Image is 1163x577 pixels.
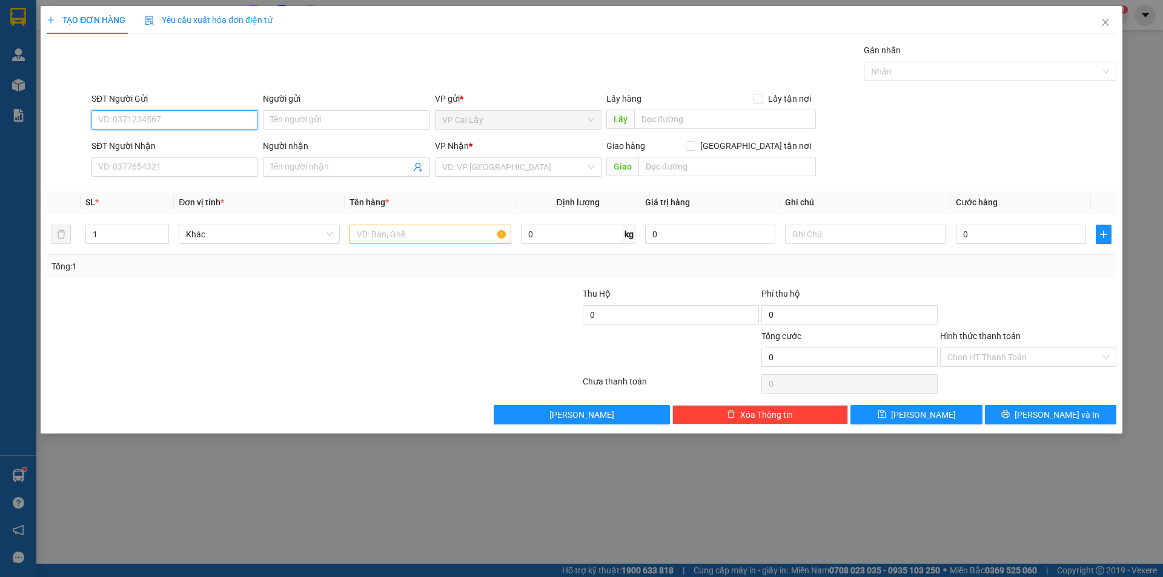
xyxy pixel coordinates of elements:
span: Lấy [606,110,634,129]
th: Ghi chú [780,191,951,214]
button: delete [51,225,71,244]
div: Người gửi [263,92,429,105]
button: save[PERSON_NAME] [850,405,982,424]
span: SL [85,197,95,207]
button: [PERSON_NAME] [494,405,670,424]
span: Tổng cước [761,331,801,341]
span: kg [623,225,635,244]
div: 0909116477 [10,54,107,71]
label: Hình thức thanh toán [940,331,1021,341]
span: user-add [413,162,423,172]
span: [GEOGRAPHIC_DATA] tận nơi [695,139,816,153]
span: VP Nhận [435,141,469,151]
input: Ghi Chú [785,225,946,244]
input: 0 [645,225,775,244]
span: CHƯA QUA CẦU MỸ QUÝ [10,71,88,134]
input: Dọc đường [634,110,816,129]
span: Gửi: [10,12,29,24]
span: Giao hàng [606,141,645,151]
input: VD: Bàn, Ghế [350,225,511,244]
input: Dọc đường [638,157,816,176]
span: Định lượng [557,197,600,207]
span: plus [1096,229,1111,239]
span: Giá trị hàng [645,197,690,207]
button: plus [1096,225,1112,244]
label: Gán nhãn [864,45,901,55]
div: Phí thu hộ [761,287,938,305]
span: [PERSON_NAME] và In [1015,408,1099,421]
span: Xóa Thông tin [740,408,793,421]
span: VP Cai Lậy [442,111,594,129]
div: VP Cai Lậy [10,10,107,25]
span: DĐ: [10,77,28,90]
span: TẠO ĐƠN HÀNG [47,15,125,25]
button: deleteXóa Thông tin [672,405,849,424]
img: icon [145,16,154,25]
span: plus [47,16,55,24]
div: Chưa thanh toán [581,375,760,396]
span: Cước hàng [956,197,998,207]
div: SĐT Người Nhận [91,139,258,153]
span: Giao [606,157,638,176]
span: Yêu cầu xuất hóa đơn điện tử [145,15,273,25]
span: Thu Hộ [583,289,611,298]
span: save [878,410,886,420]
div: Tổng: 1 [51,260,449,273]
span: Lấy tận nơi [763,92,816,105]
div: VP gửi [435,92,601,105]
span: Lấy hàng [606,94,641,104]
span: [PERSON_NAME] [549,408,614,421]
div: NK [PERSON_NAME] [10,25,107,54]
button: printer[PERSON_NAME] và In [985,405,1116,424]
div: labo quang tú [116,39,239,54]
span: Tên hàng [350,197,389,207]
span: Đơn vị tính [179,197,224,207]
span: printer [1001,410,1010,420]
button: Close [1088,6,1122,40]
span: Nhận: [116,12,145,24]
div: Người nhận [263,139,429,153]
div: SĐT Người Gửi [91,92,258,105]
span: delete [727,410,735,420]
div: 0918668425 [116,54,239,71]
span: close [1101,18,1110,27]
span: Khác [186,225,333,243]
span: [PERSON_NAME] [891,408,956,421]
div: VP [GEOGRAPHIC_DATA] [116,10,239,39]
